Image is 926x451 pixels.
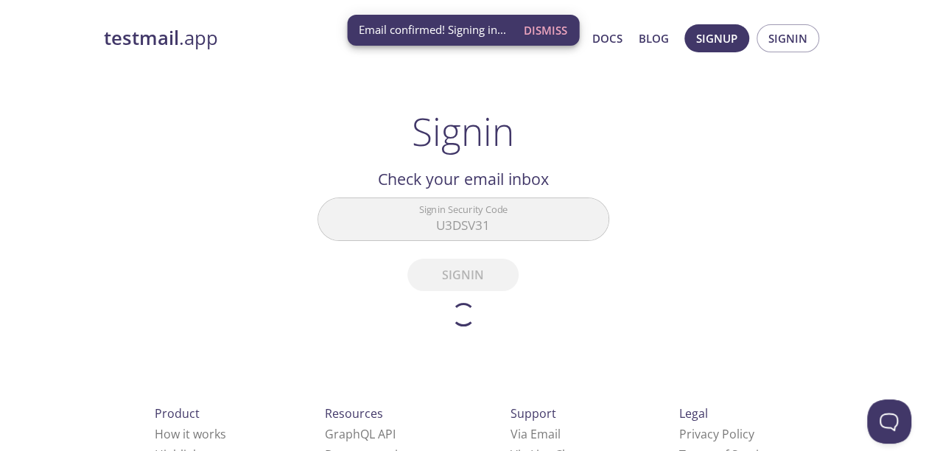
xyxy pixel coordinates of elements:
[867,399,911,444] iframe: Help Scout Beacon - Open
[104,25,179,51] strong: testmail
[412,109,514,153] h1: Signin
[679,426,754,442] a: Privacy Policy
[511,426,561,442] a: Via Email
[757,24,819,52] button: Signin
[155,426,226,442] a: How it works
[592,29,622,48] a: Docs
[524,21,567,40] span: Dismiss
[511,405,556,422] span: Support
[518,16,573,44] button: Dismiss
[768,29,807,48] span: Signin
[325,405,383,422] span: Resources
[104,26,450,51] a: testmail.app
[679,405,708,422] span: Legal
[318,167,609,192] h2: Check your email inbox
[325,426,396,442] a: GraphQL API
[359,22,506,38] span: Email confirmed! Signing in...
[696,29,737,48] span: Signup
[684,24,749,52] button: Signup
[155,405,200,422] span: Product
[639,29,669,48] a: Blog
